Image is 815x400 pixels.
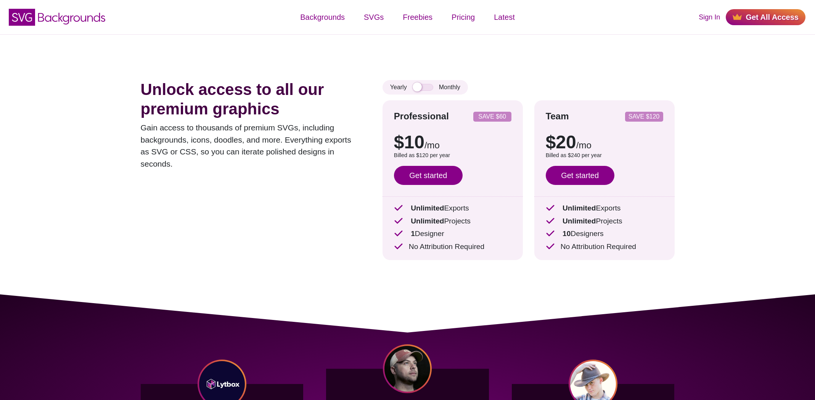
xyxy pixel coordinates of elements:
[394,203,511,214] p: Exports
[394,216,511,227] p: Projects
[476,114,508,120] p: SAVE $60
[141,122,360,170] p: Gain access to thousands of premium SVGs, including backgrounds, icons, doodles, and more. Everyt...
[563,204,596,212] strong: Unlimited
[546,228,663,239] p: Designers
[411,230,415,238] strong: 1
[411,217,444,225] strong: Unlimited
[546,203,663,214] p: Exports
[484,6,524,29] a: Latest
[424,140,440,150] span: /mo
[546,151,663,160] p: Billed as $240 per year
[546,133,663,151] p: $20
[726,9,805,25] a: Get All Access
[546,241,663,252] p: No Attribution Required
[394,133,511,151] p: $10
[394,111,449,121] strong: Professional
[576,140,592,150] span: /mo
[291,6,354,29] a: Backgrounds
[628,114,660,120] p: SAVE $120
[394,151,511,160] p: Billed as $120 per year
[394,241,511,252] p: No Attribution Required
[354,6,393,29] a: SVGs
[141,80,360,119] h1: Unlock access to all our premium graphics
[563,230,571,238] strong: 10
[546,111,569,121] strong: Team
[383,80,468,95] div: Yearly Monthly
[411,204,444,212] strong: Unlimited
[699,12,720,22] a: Sign In
[563,217,596,225] strong: Unlimited
[393,6,442,29] a: Freebies
[394,166,463,185] a: Get started
[546,216,663,227] p: Projects
[442,6,484,29] a: Pricing
[383,344,432,393] img: Chris Coyier headshot
[394,228,511,239] p: Designer
[546,166,614,185] a: Get started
